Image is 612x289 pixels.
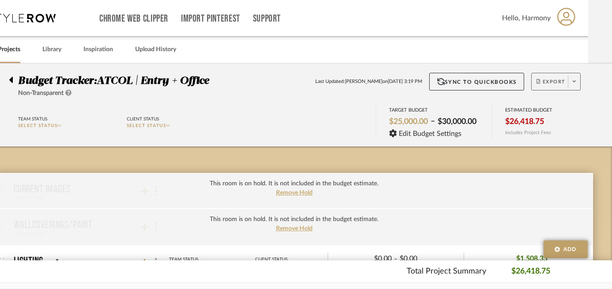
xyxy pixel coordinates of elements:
span: Budget Tracker: [18,75,97,86]
img: 3dots-v.svg [155,258,157,267]
div: $0.00 [397,252,456,266]
span: $26,418.75 [505,117,544,127]
div: Team Status [169,255,198,263]
div: This room is on hold. It is not included in the budget estimate. [210,215,378,224]
span: - [394,254,397,264]
div: $25,000.00 [386,114,431,129]
button: Add [544,240,588,258]
span: Remove Hold [276,225,313,232]
button: Sync to QuickBooks [429,73,524,90]
a: Chrome Web Clipper [99,15,168,23]
span: Last Updated: [315,78,345,86]
div: ESTIMATED BUDGET [505,107,552,113]
a: Support [253,15,281,23]
div: Client Status [255,255,287,263]
a: Upload History [135,44,176,56]
span: Add [563,245,577,253]
span: Non-Transparent [18,90,64,96]
a: Library [42,44,61,56]
span: Remove Hold [276,190,313,196]
span: Edit Budget Settings [399,130,461,138]
span: Export [536,79,566,92]
span: [DATE] 3:19 PM [388,78,422,86]
div: This room is on hold. It is not included in the budget estimate. [210,179,378,188]
span: – [431,116,435,129]
div: $0.00 [335,252,394,266]
span: $1,508.35 [516,252,548,266]
div: Team Status [18,115,47,123]
button: Export [531,73,581,90]
span: Hello, Harmony [502,13,551,23]
a: Import Pinterest [181,15,240,23]
p: Total Project Summary [407,266,486,278]
span: SELECT STATUS [18,124,58,128]
span: on [382,78,388,86]
a: Inspiration [83,44,113,56]
div: TARGET BUDGET [389,107,479,113]
span: SELECT STATUS [127,124,166,128]
span: Includes Project Fees [505,130,551,135]
p: Lighting [14,256,43,266]
span: ATCOL | Entry + Office [97,75,209,86]
div: $30,000.00 [435,114,479,129]
p: $26,418.75 [511,266,550,278]
span: [PERSON_NAME] [345,78,382,86]
div: Client Status [127,115,159,123]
